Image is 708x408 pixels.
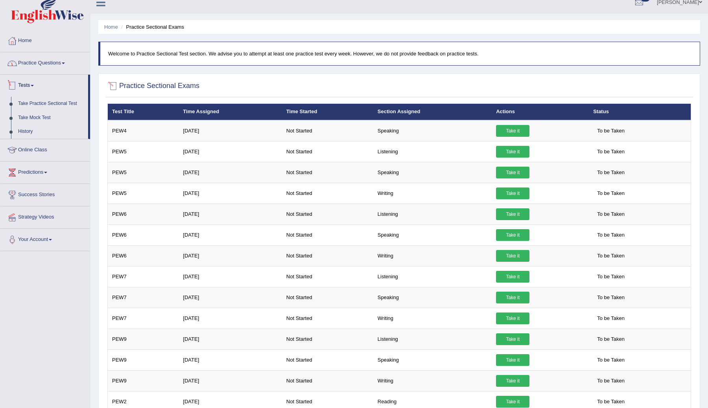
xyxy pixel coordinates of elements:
[108,162,179,183] td: PEW5
[108,204,179,224] td: PEW6
[282,183,373,204] td: Not Started
[492,104,589,120] th: Actions
[282,141,373,162] td: Not Started
[282,204,373,224] td: Not Started
[373,141,492,162] td: Listening
[108,287,179,308] td: PEW7
[589,104,691,120] th: Status
[179,162,282,183] td: [DATE]
[108,50,692,57] p: Welcome to Practice Sectional Test section. We advise you to attempt at least one practice test e...
[282,104,373,120] th: Time Started
[593,229,629,241] span: To be Taken
[0,206,90,226] a: Strategy Videos
[282,162,373,183] td: Not Started
[179,329,282,349] td: [DATE]
[593,312,629,324] span: To be Taken
[282,349,373,370] td: Not Started
[179,104,282,120] th: Time Assigned
[373,120,492,142] td: Speaking
[593,167,629,178] span: To be Taken
[496,375,529,387] a: Take it
[593,375,629,387] span: To be Taken
[0,139,90,159] a: Online Class
[373,245,492,266] td: Writing
[179,224,282,245] td: [DATE]
[373,308,492,329] td: Writing
[496,292,529,303] a: Take it
[373,224,492,245] td: Speaking
[108,120,179,142] td: PEW4
[593,333,629,345] span: To be Taken
[496,312,529,324] a: Take it
[496,396,529,408] a: Take it
[0,184,90,204] a: Success Stories
[179,349,282,370] td: [DATE]
[179,204,282,224] td: [DATE]
[0,75,88,94] a: Tests
[179,245,282,266] td: [DATE]
[496,167,529,178] a: Take it
[593,250,629,262] span: To be Taken
[496,125,529,137] a: Take it
[593,292,629,303] span: To be Taken
[593,187,629,199] span: To be Taken
[282,245,373,266] td: Not Started
[282,120,373,142] td: Not Started
[108,245,179,266] td: PEW6
[593,354,629,366] span: To be Taken
[282,370,373,391] td: Not Started
[108,308,179,329] td: PEW7
[496,271,529,283] a: Take it
[373,104,492,120] th: Section Assigned
[496,146,529,158] a: Take it
[179,120,282,142] td: [DATE]
[108,104,179,120] th: Test Title
[496,354,529,366] a: Take it
[108,349,179,370] td: PEW9
[373,162,492,183] td: Speaking
[179,141,282,162] td: [DATE]
[593,146,629,158] span: To be Taken
[282,224,373,245] td: Not Started
[0,229,90,248] a: Your Account
[108,329,179,349] td: PEW9
[108,266,179,287] td: PEW7
[593,396,629,408] span: To be Taken
[373,329,492,349] td: Listening
[179,183,282,204] td: [DATE]
[593,208,629,220] span: To be Taken
[593,271,629,283] span: To be Taken
[282,329,373,349] td: Not Started
[104,24,118,30] a: Home
[119,23,184,31] li: Practice Sectional Exams
[179,287,282,308] td: [DATE]
[373,349,492,370] td: Speaking
[108,141,179,162] td: PEW5
[496,333,529,345] a: Take it
[282,287,373,308] td: Not Started
[108,224,179,245] td: PEW6
[179,308,282,329] td: [DATE]
[593,125,629,137] span: To be Taken
[373,370,492,391] td: Writing
[179,370,282,391] td: [DATE]
[0,162,90,181] a: Predictions
[108,370,179,391] td: PEW9
[496,229,529,241] a: Take it
[108,183,179,204] td: PEW5
[373,183,492,204] td: Writing
[496,187,529,199] a: Take it
[373,287,492,308] td: Speaking
[0,30,90,50] a: Home
[0,52,90,72] a: Practice Questions
[179,266,282,287] td: [DATE]
[15,97,88,111] a: Take Practice Sectional Test
[282,308,373,329] td: Not Started
[282,266,373,287] td: Not Started
[15,125,88,139] a: History
[496,208,529,220] a: Take it
[373,204,492,224] td: Listening
[373,266,492,287] td: Listening
[15,111,88,125] a: Take Mock Test
[496,250,529,262] a: Take it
